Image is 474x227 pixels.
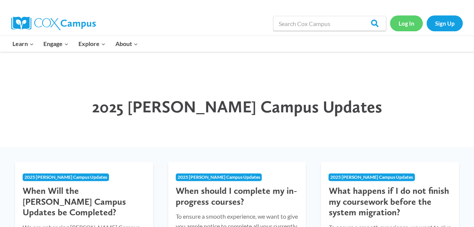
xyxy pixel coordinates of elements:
button: Child menu of Learn [8,36,39,52]
span: 2025 [PERSON_NAME] Campus Updates [177,174,260,180]
h3: When Will the [PERSON_NAME] Campus Updates be Completed? [23,186,146,218]
button: Child menu of About [110,36,143,52]
nav: Primary Navigation [8,36,143,52]
a: Sign Up [426,15,463,31]
h3: When should I complete my in-progress courses? [176,186,299,207]
span: 2025 [PERSON_NAME] Campus Updates [92,97,382,117]
span: 2025 [PERSON_NAME] Campus Updates [25,174,107,180]
input: Search Cox Campus [273,16,386,31]
h3: What happens if I do not finish my coursework before the system migration? [328,186,451,218]
button: Child menu of Engage [39,36,74,52]
a: Log In [390,15,423,31]
nav: Secondary Navigation [390,15,463,31]
span: 2025 [PERSON_NAME] Campus Updates [330,174,413,180]
img: Cox Campus [11,17,96,30]
button: Child menu of Explore [74,36,110,52]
